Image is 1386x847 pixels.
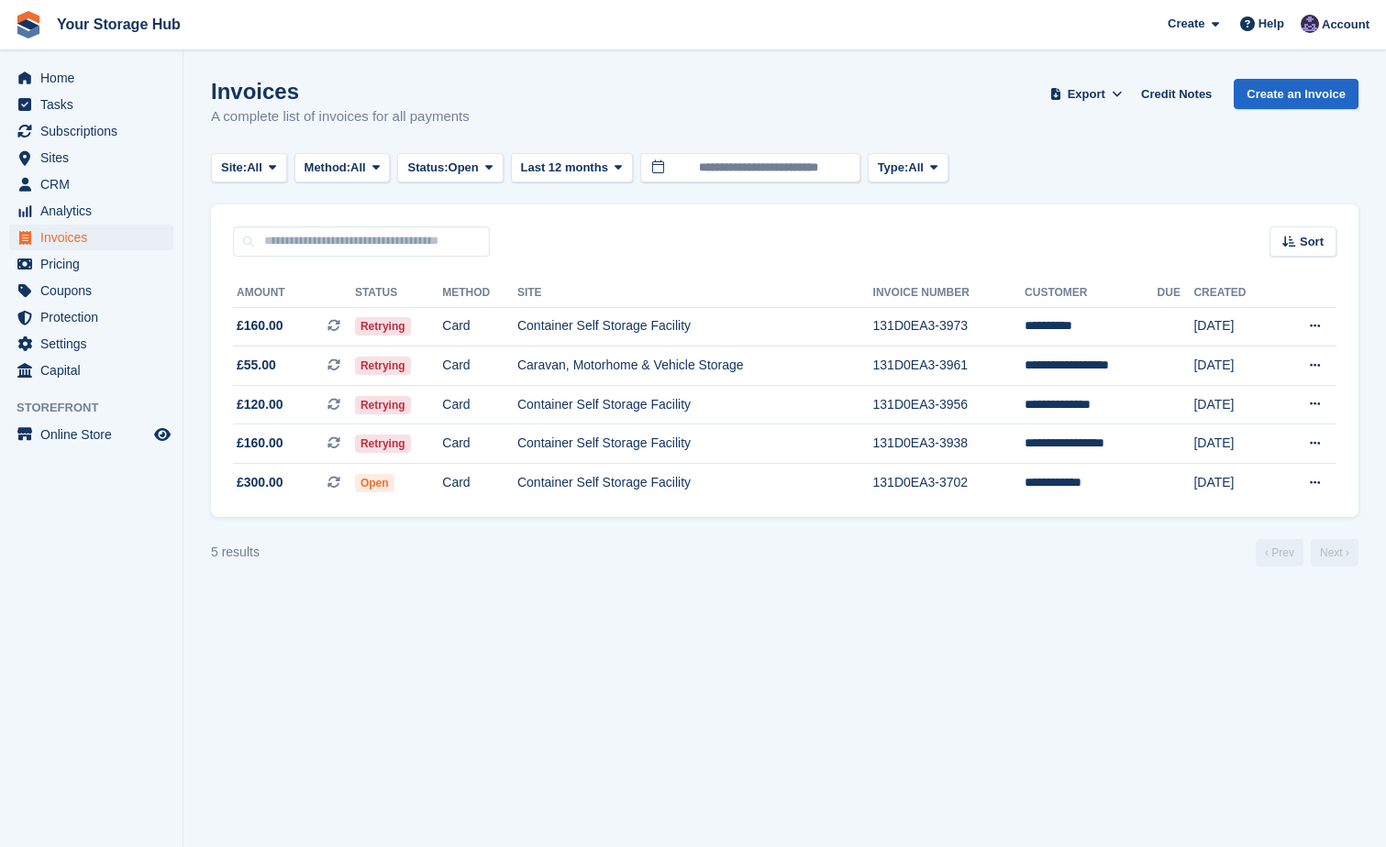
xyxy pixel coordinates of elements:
[1025,279,1158,308] th: Customer
[1046,79,1126,109] button: Export
[233,279,355,308] th: Amount
[1158,279,1194,308] th: Due
[237,316,283,335] span: £160.00
[40,304,150,330] span: Protection
[40,331,150,357] span: Settings
[1193,279,1276,308] th: Created
[40,278,150,303] span: Coupons
[9,92,173,117] a: menu
[247,159,262,177] span: All
[1301,15,1319,33] img: Liam Beddard
[211,79,470,104] h1: Invoices
[355,279,442,308] th: Status
[237,395,283,414] span: £120.00
[9,422,173,447] a: menu
[442,346,517,386] td: Card
[511,153,633,183] button: Last 12 months
[873,346,1026,386] td: 131D0EA3-3961
[9,171,173,197] a: menu
[873,307,1026,346] td: 131D0EA3-3973
[517,385,873,424] td: Container Self Storage Facility
[442,385,517,424] td: Card
[237,356,276,375] span: £55.00
[221,159,247,177] span: Site:
[40,92,150,117] span: Tasks
[237,434,283,453] span: £160.00
[1193,424,1276,464] td: [DATE]
[442,464,517,502] td: Card
[50,9,188,39] a: Your Storage Hub
[449,159,479,177] span: Open
[17,399,183,417] span: Storefront
[407,159,448,177] span: Status:
[237,473,283,492] span: £300.00
[1193,385,1276,424] td: [DATE]
[873,424,1026,464] td: 131D0EA3-3938
[350,159,366,177] span: All
[40,251,150,277] span: Pricing
[517,307,873,346] td: Container Self Storage Facility
[9,145,173,170] a: menu
[1134,79,1219,109] a: Credit Notes
[211,106,470,127] p: A complete list of invoices for all payments
[1322,16,1369,34] span: Account
[517,424,873,464] td: Container Self Storage Facility
[9,118,173,144] a: menu
[442,424,517,464] td: Card
[355,396,411,414] span: Retrying
[355,474,394,492] span: Open
[517,464,873,502] td: Container Self Storage Facility
[211,543,260,562] div: 5 results
[9,304,173,330] a: menu
[355,357,411,375] span: Retrying
[868,153,948,183] button: Type: All
[9,357,173,383] a: menu
[305,159,351,177] span: Method:
[9,198,173,224] a: menu
[873,464,1026,502] td: 131D0EA3-3702
[1258,15,1284,33] span: Help
[355,317,411,335] span: Retrying
[355,434,411,453] span: Retrying
[442,307,517,346] td: Card
[908,159,924,177] span: All
[397,153,503,183] button: Status: Open
[873,279,1026,308] th: Invoice Number
[1068,85,1105,104] span: Export
[517,346,873,386] td: Caravan, Motorhome & Vehicle Storage
[1311,539,1358,566] a: Next
[1193,307,1276,346] td: [DATE]
[9,278,173,303] a: menu
[40,145,150,170] span: Sites
[873,385,1026,424] td: 131D0EA3-3956
[442,279,517,308] th: Method
[521,159,608,177] span: Last 12 months
[1193,464,1276,502] td: [DATE]
[40,118,150,144] span: Subscriptions
[1256,539,1303,566] a: Previous
[211,153,287,183] button: Site: All
[40,198,150,224] span: Analytics
[40,171,150,197] span: CRM
[40,65,150,91] span: Home
[40,225,150,250] span: Invoices
[1168,15,1204,33] span: Create
[878,159,909,177] span: Type:
[1300,233,1324,251] span: Sort
[40,357,150,383] span: Capital
[9,65,173,91] a: menu
[9,225,173,250] a: menu
[9,331,173,357] a: menu
[40,422,150,447] span: Online Store
[1252,539,1362,566] nav: Page
[1234,79,1358,109] a: Create an Invoice
[294,153,391,183] button: Method: All
[15,11,42,38] img: stora-icon-8386f47178a22dfd0bd8f6a31ec36ba5ce8667c1dd55bd0f319d3a0aa187defe.svg
[151,423,173,445] a: Preview store
[517,279,873,308] th: Site
[9,251,173,277] a: menu
[1193,346,1276,386] td: [DATE]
